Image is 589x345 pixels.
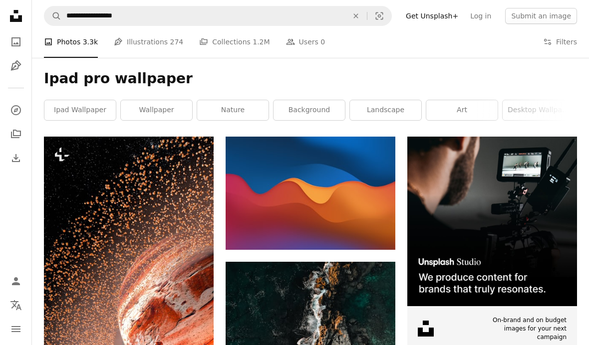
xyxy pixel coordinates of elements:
button: Visual search [367,6,391,25]
a: Explore [6,100,26,120]
img: file-1715652217532-464736461acbimage [407,137,577,306]
span: 1.2M [253,36,270,47]
a: landscape [350,100,421,120]
button: Language [6,295,26,315]
button: Clear [345,6,367,25]
a: Users 0 [286,26,325,58]
span: 274 [170,36,184,47]
a: Get Unsplash+ [400,8,464,24]
span: On-brand and on budget images for your next campaign [490,316,567,341]
a: Download History [6,148,26,168]
button: Menu [6,319,26,339]
a: ipad wallpaper [44,100,116,120]
a: Log in / Sign up [6,271,26,291]
a: Collections [6,124,26,144]
a: a blue and orange background with wavy shapes [226,188,395,197]
span: 0 [320,36,325,47]
a: nature [197,100,269,120]
a: an artist's rendering of a planet with a star cluster in the background [44,283,214,292]
a: desktop wallpaper [503,100,574,120]
img: file-1631678316303-ed18b8b5cb9cimage [418,321,434,337]
button: Submit an image [505,8,577,24]
a: art [426,100,498,120]
button: Filters [543,26,577,58]
a: Log in [464,8,497,24]
button: Search Unsplash [44,6,61,25]
a: Photos [6,32,26,52]
a: wallpaper [121,100,192,120]
img: a blue and orange background with wavy shapes [226,137,395,250]
a: Illustrations 274 [114,26,183,58]
a: Illustrations [6,56,26,76]
a: Collections 1.2M [199,26,270,58]
h1: Ipad pro wallpaper [44,70,577,88]
a: background [274,100,345,120]
form: Find visuals sitewide [44,6,392,26]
